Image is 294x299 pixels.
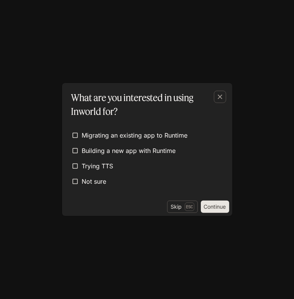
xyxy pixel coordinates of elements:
span: Migrating an existing app to Runtime [82,131,188,140]
span: Trying TTS [82,161,113,171]
p: Esc [185,203,194,211]
p: What are you interested in using Inworld for? [71,91,220,118]
span: Building a new app with Runtime [82,146,176,155]
button: SkipEsc [167,201,198,213]
button: Continue [201,201,229,213]
span: Not sure [82,177,107,186]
